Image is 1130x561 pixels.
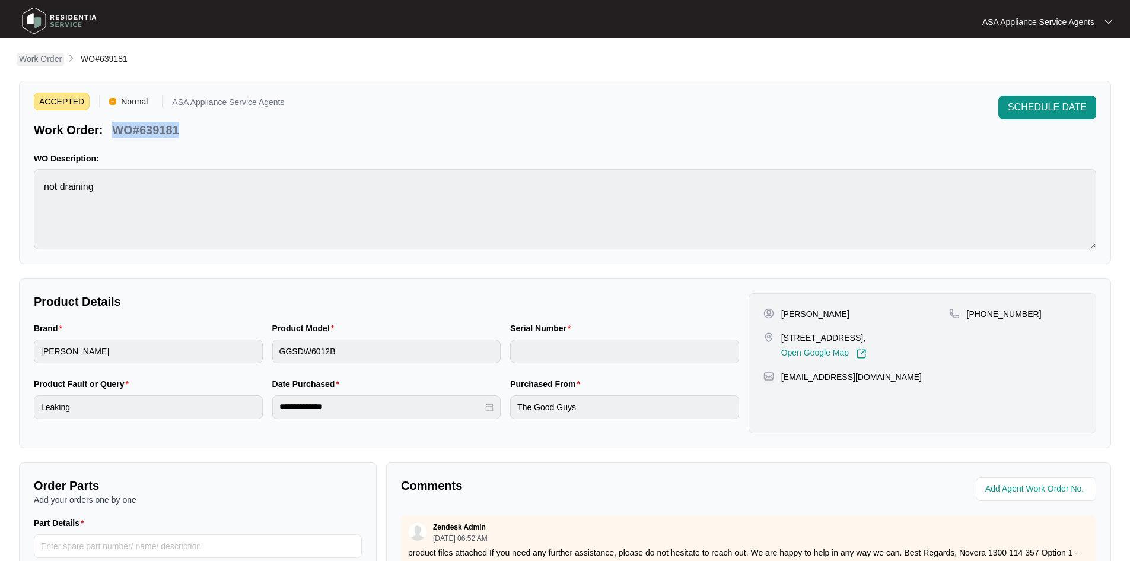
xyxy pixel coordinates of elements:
p: Product Details [34,293,739,310]
input: Product Fault or Query [34,395,263,419]
p: [PERSON_NAME] [781,308,849,320]
p: [STREET_ADDRESS], [781,332,867,344]
label: Product Model [272,322,339,334]
img: Vercel Logo [109,98,116,105]
p: [PHONE_NUMBER] [967,308,1042,320]
p: Comments [401,477,740,494]
textarea: not draining [34,169,1096,249]
input: Purchased From [510,395,739,419]
p: Order Parts [34,477,362,494]
a: Open Google Map [781,348,867,359]
label: Product Fault or Query [34,378,133,390]
label: Date Purchased [272,378,344,390]
p: [EMAIL_ADDRESS][DOMAIN_NAME] [781,371,922,383]
p: Add your orders one by one [34,494,362,506]
input: Part Details [34,534,362,558]
img: map-pin [949,308,960,319]
span: WO#639181 [81,54,128,64]
input: Date Purchased [279,401,483,413]
input: Product Model [272,340,501,363]
img: chevron-right [66,53,76,63]
input: Serial Number [510,340,739,363]
img: user.svg [409,523,426,541]
p: Zendesk Admin [433,522,486,532]
p: ASA Appliance Service Agents [982,16,1094,28]
img: Link-External [856,348,867,359]
p: WO Description: [34,153,1096,164]
p: ASA Appliance Service Agents [172,98,284,110]
img: map-pin [763,332,774,343]
label: Purchased From [510,378,585,390]
p: WO#639181 [112,122,179,138]
a: Work Order [17,53,64,66]
p: [DATE] 06:52 AM [433,535,488,542]
label: Brand [34,322,67,334]
img: user-pin [763,308,774,319]
img: map-pin [763,371,774,382]
label: Part Details [34,517,89,529]
span: ACCEPTED [34,93,90,110]
input: Add Agent Work Order No. [985,482,1089,496]
button: SCHEDULE DATE [998,96,1096,119]
input: Brand [34,340,263,363]
span: SCHEDULE DATE [1008,100,1087,115]
label: Serial Number [510,322,575,334]
p: Work Order [19,53,62,65]
span: Normal [116,93,152,110]
img: dropdown arrow [1105,19,1112,25]
img: residentia service logo [18,3,101,39]
p: Work Order: [34,122,103,138]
